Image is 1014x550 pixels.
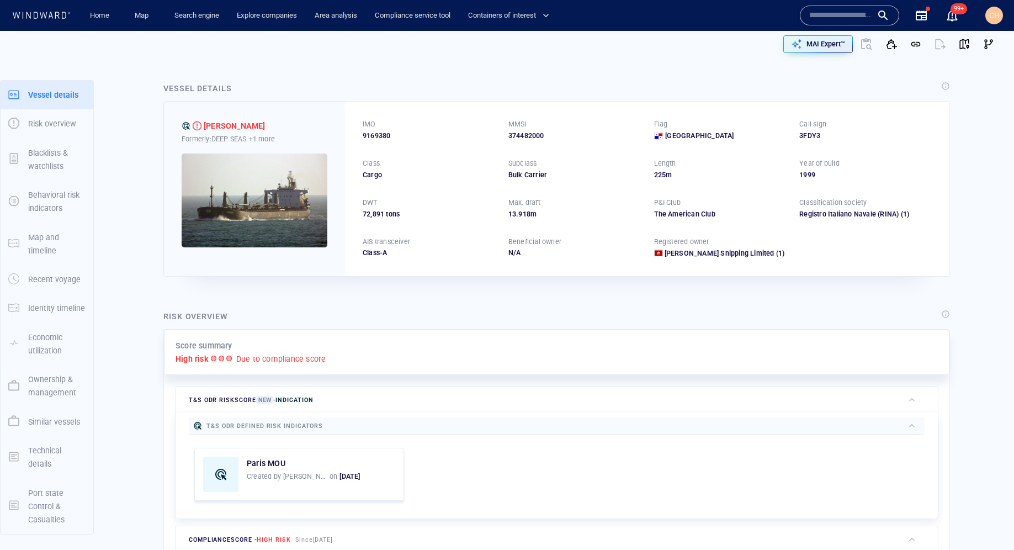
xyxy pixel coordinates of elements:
p: Risk overview [28,117,76,130]
p: Map and timeline [28,231,86,258]
span: (1) [899,209,932,219]
span: Eunice Shipping Limited [665,249,774,257]
button: Blacklists & watchlists [1,139,93,181]
p: Score summary [176,339,232,352]
span: T&S ODR risk score - [189,396,314,404]
div: 1999 [799,170,932,180]
a: Paris MOU [247,457,285,470]
p: Beneficial owner [508,237,561,247]
a: Similar vessels [1,416,93,426]
button: View on map [952,32,976,56]
a: Ownership & management [1,380,93,391]
span: EUNICE [204,119,266,133]
span: [GEOGRAPHIC_DATA] [665,131,734,141]
button: Home [82,6,117,25]
a: Map [130,6,157,25]
button: 99+ [939,2,965,29]
p: Classification society [799,198,867,208]
a: Technical details [1,451,93,462]
div: Registro Italiano Navale (RINA) [799,209,932,219]
p: Vessel details [28,88,78,102]
p: +1 more [249,133,275,145]
button: MAI Expert™ [783,35,853,53]
p: Year of build [799,158,840,168]
p: Flag [654,119,668,129]
div: Chloe [283,472,327,482]
button: Port state Control & Casualties [1,479,93,535]
span: 9169380 [363,131,390,141]
div: Notification center [946,9,959,22]
div: Registro Italiano Navale (RINA) [799,209,899,219]
span: New [256,396,273,404]
span: 225 [654,171,666,179]
span: compliance score - [189,536,291,543]
span: 13 [508,210,516,218]
span: Indication [275,396,313,404]
a: Vessel details [1,89,93,99]
button: Technical details [1,436,93,479]
div: The American Club [654,209,787,219]
p: High risk [176,352,209,366]
span: m [666,171,672,179]
p: MMSI [508,119,527,129]
p: Ownership & management [28,373,86,400]
p: Registered owner [654,237,709,247]
a: Compliance service tool [370,6,455,25]
button: Visual Link Analysis [976,32,1001,56]
p: Due to compliance score [236,352,326,366]
div: 72,891 tons [363,209,495,219]
p: [PERSON_NAME] [283,472,327,482]
p: DWT [363,198,378,208]
button: Identity timeline [1,294,93,322]
button: Get link [904,32,928,56]
button: Vessel details [1,81,93,109]
div: Bulk Carrier [508,170,641,180]
button: Economic utilization [1,323,93,366]
span: Since [DATE] [295,536,333,543]
div: 3FDY3 [799,131,932,141]
button: Similar vessels [1,408,93,436]
span: 918 [518,210,530,218]
p: Blacklists & watchlists [28,146,86,173]
span: Class-A [363,248,387,257]
p: Similar vessels [28,415,80,429]
span: Containers of interest [468,9,549,22]
span: 99+ [951,3,967,14]
button: Ownership & management [1,365,93,408]
p: Behavioral risk indicators [28,188,86,215]
div: Vessel details [163,82,232,95]
p: Class [363,158,380,168]
button: Add to vessel list [879,32,904,56]
span: High risk [257,536,290,543]
div: 374482000 [508,131,641,141]
div: Cargo [363,170,495,180]
button: Map and timeline [1,223,93,266]
button: Risk overview [1,109,93,138]
p: MAI Expert™ [806,39,845,49]
a: Behavioral risk indicators [1,196,93,207]
div: Formerly: DEEP SEAS [182,133,327,145]
button: Containers of interest [464,6,559,25]
a: Recent voyage [1,274,93,284]
p: Subclass [508,158,537,168]
p: AIS transceiver [363,237,410,247]
a: Port state Control & Casualties [1,500,93,511]
div: Risk overview [163,310,228,323]
div: High risk [193,121,201,130]
p: Economic utilization [28,331,86,358]
a: Home [86,6,114,25]
p: Call sign [799,119,826,129]
span: T&S ODR defined risk indicators [206,422,323,430]
div: T&S ODR defined risk: indication [182,121,190,130]
a: Economic utilization [1,338,93,348]
span: CH [989,11,1000,20]
a: Explore companies [232,6,301,25]
p: [DATE] [339,472,360,482]
a: Search engine [170,6,224,25]
button: Recent voyage [1,265,93,294]
a: Map and timeline [1,238,93,248]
